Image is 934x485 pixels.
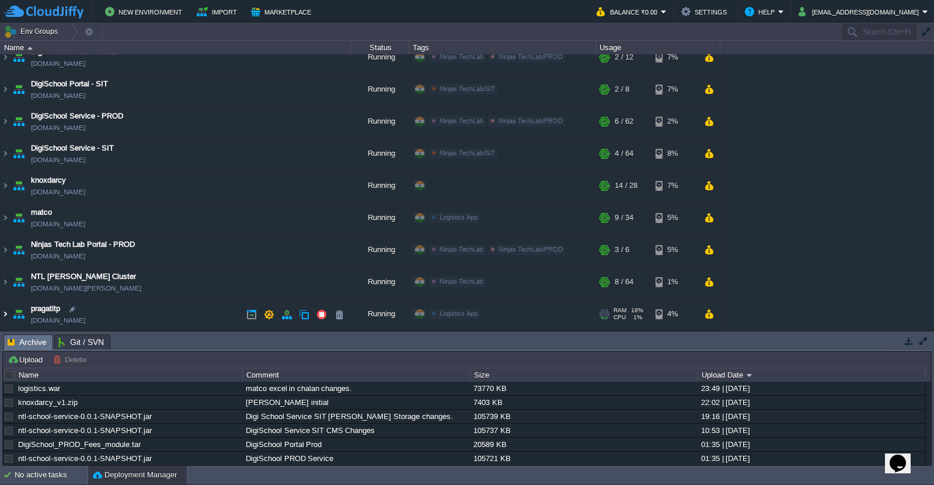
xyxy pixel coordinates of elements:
img: AMDAwAAAACH5BAEAAAAALAAAAAABAAEAAAICRAEAOw== [27,47,33,50]
div: 14 / 28 [615,170,637,201]
iframe: chat widget [885,438,922,473]
div: 5% [656,234,693,266]
span: Archive [8,335,47,350]
img: CloudJiffy [4,5,83,19]
div: DigiSchool Service SIT CMS Changes [243,424,469,437]
span: NTL [PERSON_NAME] Cluster [31,271,136,282]
a: [DOMAIN_NAME] [31,186,85,198]
div: Status [351,41,409,54]
div: DigiSchool PROD Service [243,452,469,465]
img: AMDAwAAAACH5BAEAAAAALAAAAAABAAEAAAICRAEAOw== [1,74,10,105]
a: knoxdarcy [31,175,66,186]
div: 7% [656,41,693,73]
a: [DOMAIN_NAME] [31,218,85,230]
button: Deployment Manager [93,469,177,481]
img: AMDAwAAAACH5BAEAAAAALAAAAAABAAEAAAICRAEAOw== [1,106,10,137]
a: [DOMAIN_NAME] [31,122,85,134]
img: AMDAwAAAACH5BAEAAAAALAAAAAABAAEAAAICRAEAOw== [11,74,27,105]
div: 1% [656,266,693,298]
a: [DOMAIN_NAME] [31,250,85,262]
span: DigiSchool Portal - SIT [31,78,108,90]
div: Digi School Service SIT [PERSON_NAME] Storage changes. [243,410,469,423]
div: 7403 KB [471,396,697,409]
div: 01:35 | [DATE] [698,452,925,465]
img: AMDAwAAAACH5BAEAAAAALAAAAAABAAEAAAICRAEAOw== [11,41,27,73]
div: 5% [656,202,693,233]
img: AMDAwAAAACH5BAEAAAAALAAAAAABAAEAAAICRAEAOw== [1,202,10,233]
div: 105739 KB [471,410,697,423]
span: RAM [614,307,626,314]
div: 20589 KB [471,438,697,451]
span: Ninjas TechLab [440,246,483,253]
div: [PERSON_NAME] initial [243,396,469,409]
div: Name [1,41,350,54]
img: AMDAwAAAACH5BAEAAAAALAAAAAABAAEAAAICRAEAOw== [11,298,27,330]
div: 2% [656,106,693,137]
a: [DOMAIN_NAME] [31,154,85,166]
img: AMDAwAAAACH5BAEAAAAALAAAAAABAAEAAAICRAEAOw== [1,41,10,73]
div: Running [351,170,409,201]
div: 01:35 | [DATE] [698,438,925,451]
img: AMDAwAAAACH5BAEAAAAALAAAAAABAAEAAAICRAEAOw== [1,266,10,298]
button: Balance ₹0.00 [597,5,661,19]
div: Running [351,74,409,105]
div: 9 / 34 [615,202,633,233]
div: 6 / 62 [615,106,633,137]
a: Ninjas Tech Lab Portal - PROD [31,239,135,250]
a: pragatitp [31,303,60,315]
div: 7% [656,170,693,201]
a: logistics.war [18,384,60,393]
div: Running [351,266,409,298]
button: Upload [8,354,46,365]
img: AMDAwAAAACH5BAEAAAAALAAAAAABAAEAAAICRAEAOw== [1,138,10,169]
div: 7% [656,74,693,105]
a: DigiSchool Service - PROD [31,110,123,122]
span: Ninjas TechLab/PROD [499,246,563,253]
div: Comment [243,368,470,382]
div: 4 / 64 [615,138,633,169]
span: Git / SVN [58,335,104,349]
div: Running [351,234,409,266]
a: matco [31,207,52,218]
a: ntl-school-service-0.0.1-SNAPSHOT.jar [18,454,152,463]
img: AMDAwAAAACH5BAEAAAAALAAAAAABAAEAAAICRAEAOw== [11,202,27,233]
div: 4% [656,298,693,330]
span: 18% [631,307,643,314]
button: Marketplace [251,5,315,19]
a: [DOMAIN_NAME] [31,90,85,102]
div: 23:49 | [DATE] [698,382,925,395]
img: AMDAwAAAACH5BAEAAAAALAAAAAABAAEAAAICRAEAOw== [11,170,27,201]
button: Import [197,5,241,19]
div: Tags [410,41,595,54]
button: Delete [53,354,90,365]
div: 105737 KB [471,424,697,437]
img: AMDAwAAAACH5BAEAAAAALAAAAAABAAEAAAICRAEAOw== [11,234,27,266]
div: No active tasks [15,466,88,484]
div: 2 / 12 [615,41,633,73]
div: Running [351,106,409,137]
span: 1% [630,314,642,321]
div: 3 / 6 [615,234,629,266]
div: DigiSchool Portal Prod [243,438,469,451]
div: 19:16 | [DATE] [698,410,925,423]
div: Running [351,202,409,233]
div: 73770 KB [471,382,697,395]
div: Running [351,138,409,169]
div: 8% [656,138,693,169]
span: Logistics App [440,214,478,221]
span: Ninjas TechLab/SIT [440,149,495,156]
div: matco excel in chalan changes. [243,382,469,395]
div: Name [16,368,242,382]
span: CPU [614,314,626,321]
button: Settings [681,5,730,19]
span: Logistics App [440,310,478,317]
span: Ninjas TechLab [440,117,483,124]
div: 22:02 | [DATE] [698,396,925,409]
img: AMDAwAAAACH5BAEAAAAALAAAAAABAAEAAAICRAEAOw== [1,298,10,330]
img: AMDAwAAAACH5BAEAAAAALAAAAAABAAEAAAICRAEAOw== [1,234,10,266]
